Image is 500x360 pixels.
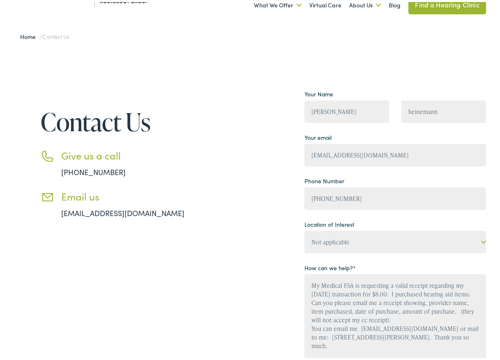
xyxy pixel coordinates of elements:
[304,98,389,121] input: First Name
[61,165,126,175] a: [PHONE_NUMBER]
[304,218,354,227] label: Location of Interest
[20,30,39,39] a: Home
[304,88,333,96] label: Your Name
[20,30,69,39] span: /
[41,106,209,133] h1: Contact Us
[42,30,69,39] span: Contact Us
[61,148,209,159] h3: Give us a call
[304,142,486,164] input: example@gmail.com
[401,98,486,121] input: Last Name
[304,185,486,208] input: (XXX) XXX - XXXX
[304,131,332,140] label: Your email
[61,206,184,216] a: [EMAIL_ADDRESS][DOMAIN_NAME]
[61,189,209,201] h3: Email us
[304,262,356,270] label: How can we help?
[304,175,344,183] label: Phone Number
